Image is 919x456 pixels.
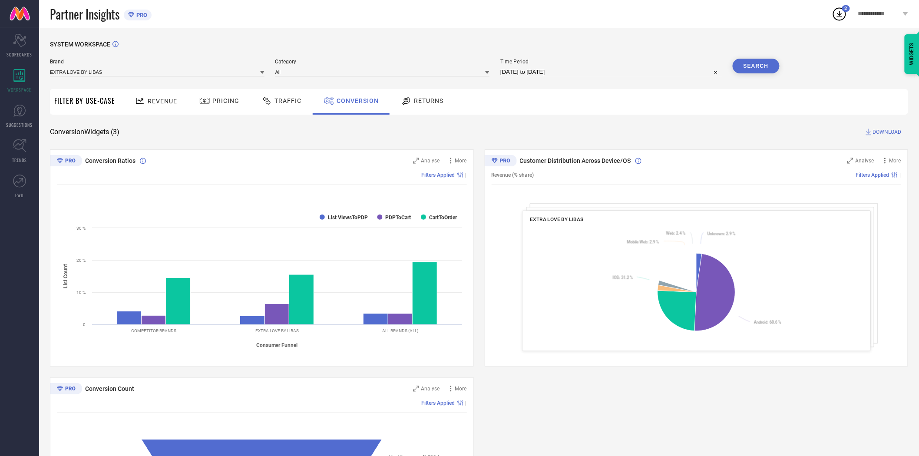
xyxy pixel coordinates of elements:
tspan: Mobile Web [627,239,647,244]
svg: Zoom [413,158,419,164]
text: COMPETITOR BRANDS [131,328,176,333]
tspan: Web [666,231,674,236]
text: List ViewsToPDP [328,215,368,221]
text: ALL BRANDS (ALL) [383,328,419,333]
span: Filters Applied [422,172,455,178]
span: FWD [16,192,24,198]
text: : 2.9 % [627,239,659,244]
div: Premium [50,155,82,168]
span: | [466,172,467,178]
span: Conversion Ratios [85,157,136,164]
span: 2 [845,6,847,11]
input: Select time period [500,67,722,77]
tspan: List Count [63,264,69,288]
span: Filters Applied [856,172,889,178]
div: Premium [50,383,82,396]
span: Pricing [212,97,239,104]
span: SYSTEM WORKSPACE [50,41,110,48]
span: DOWNLOAD [873,128,902,136]
div: Premium [485,155,517,168]
svg: Zoom [847,158,853,164]
span: Analyse [421,158,440,164]
span: Conversion Widgets ( 3 ) [50,128,119,136]
text: 30 % [76,226,86,231]
span: PRO [134,12,147,18]
span: Filter By Use-Case [54,96,115,106]
tspan: IOS [612,275,619,280]
span: SCORECARDS [7,51,33,58]
span: | [900,172,901,178]
text: 10 % [76,290,86,295]
text: : 2.9 % [707,231,735,236]
span: More [889,158,901,164]
span: Traffic [274,97,301,104]
text: : 60.6 % [754,320,781,325]
span: More [455,158,467,164]
span: EXTRA LOVE BY LIBAS [530,216,583,222]
span: Conversion Count [85,385,134,392]
span: WORKSPACE [8,86,32,93]
span: | [466,400,467,406]
span: Conversion [337,97,379,104]
span: SUGGESTIONS [7,122,33,128]
text: EXTRA LOVE BY LIBAS [255,328,299,333]
tspan: Consumer Funnel [257,342,298,348]
div: Open download list [832,6,847,22]
span: TRENDS [12,157,27,163]
text: : 31.2 % [612,275,633,280]
button: Search [733,59,780,73]
svg: Zoom [413,386,419,392]
span: Filters Applied [422,400,455,406]
text: 20 % [76,258,86,263]
span: Analyse [421,386,440,392]
span: Partner Insights [50,5,119,23]
text: : 2.4 % [666,231,685,236]
span: Time Period [500,59,722,65]
tspan: Unknown [707,231,724,236]
span: Customer Distribution Across Device/OS [520,157,631,164]
span: Returns [414,97,443,104]
span: Revenue (% share) [492,172,534,178]
tspan: Android [754,320,767,325]
span: More [455,386,467,392]
span: Analyse [856,158,874,164]
span: Category [275,59,490,65]
text: PDPToCart [386,215,411,221]
span: Revenue [148,98,177,105]
text: CartToOrder [429,215,457,221]
span: Brand [50,59,264,65]
text: 0 [83,322,86,327]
